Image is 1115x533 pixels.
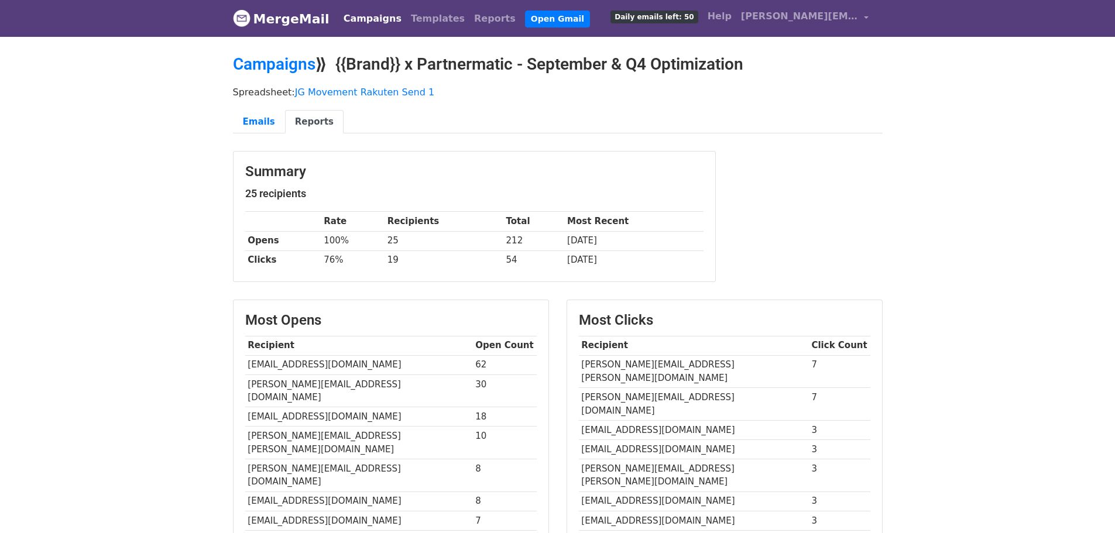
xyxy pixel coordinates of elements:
[473,427,537,459] td: 10
[245,355,473,374] td: [EMAIL_ADDRESS][DOMAIN_NAME]
[406,7,469,30] a: Templates
[579,459,809,492] td: [PERSON_NAME][EMAIL_ADDRESS][PERSON_NAME][DOMAIN_NAME]
[385,231,503,250] td: 25
[321,231,384,250] td: 100%
[321,250,384,270] td: 76%
[245,407,473,427] td: [EMAIL_ADDRESS][DOMAIN_NAME]
[321,212,384,231] th: Rate
[473,511,537,530] td: 7
[233,86,883,98] p: Spreadsheet:
[503,231,565,250] td: 212
[564,250,703,270] td: [DATE]
[245,427,473,459] td: [PERSON_NAME][EMAIL_ADDRESS][PERSON_NAME][DOMAIN_NAME]
[473,355,537,374] td: 62
[525,11,590,27] a: Open Gmail
[809,511,870,530] td: 3
[473,491,537,511] td: 8
[473,336,537,355] th: Open Count
[233,54,883,74] h2: ⟫ {{Brand}} x Partnermatic - September & Q4 Optimization
[233,9,251,27] img: MergeMail logo
[809,491,870,511] td: 3
[809,459,870,492] td: 3
[473,407,537,427] td: 18
[245,231,321,250] th: Opens
[245,511,473,530] td: [EMAIL_ADDRESS][DOMAIN_NAME]
[233,54,315,74] a: Campaigns
[385,212,503,231] th: Recipients
[233,6,330,31] a: MergeMail
[741,9,858,23] span: [PERSON_NAME][EMAIL_ADDRESS][DOMAIN_NAME]
[809,355,870,388] td: 7
[736,5,873,32] a: [PERSON_NAME][EMAIL_ADDRESS][DOMAIN_NAME]
[579,420,809,439] td: [EMAIL_ADDRESS][DOMAIN_NAME]
[245,459,473,492] td: [PERSON_NAME][EMAIL_ADDRESS][DOMAIN_NAME]
[245,374,473,407] td: [PERSON_NAME][EMAIL_ADDRESS][DOMAIN_NAME]
[809,388,870,421] td: 7
[579,355,809,388] td: [PERSON_NAME][EMAIL_ADDRESS][PERSON_NAME][DOMAIN_NAME]
[339,7,406,30] a: Campaigns
[579,491,809,511] td: [EMAIL_ADDRESS][DOMAIN_NAME]
[579,439,809,459] td: [EMAIL_ADDRESS][DOMAIN_NAME]
[469,7,520,30] a: Reports
[473,374,537,407] td: 30
[579,336,809,355] th: Recipient
[579,388,809,421] td: [PERSON_NAME][EMAIL_ADDRESS][DOMAIN_NAME]
[564,212,703,231] th: Most Recent
[606,5,702,28] a: Daily emails left: 50
[245,491,473,511] td: [EMAIL_ADDRESS][DOMAIN_NAME]
[809,336,870,355] th: Click Count
[285,110,344,134] a: Reports
[579,312,870,329] h3: Most Clicks
[245,250,321,270] th: Clicks
[295,87,434,98] a: JG Movement Rakuten Send 1
[610,11,698,23] span: Daily emails left: 50
[245,163,704,180] h3: Summary
[579,511,809,530] td: [EMAIL_ADDRESS][DOMAIN_NAME]
[245,312,537,329] h3: Most Opens
[503,250,565,270] td: 54
[245,187,704,200] h5: 25 recipients
[233,110,285,134] a: Emails
[564,231,703,250] td: [DATE]
[473,459,537,492] td: 8
[385,250,503,270] td: 19
[809,439,870,459] td: 3
[703,5,736,28] a: Help
[245,336,473,355] th: Recipient
[809,420,870,439] td: 3
[503,212,565,231] th: Total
